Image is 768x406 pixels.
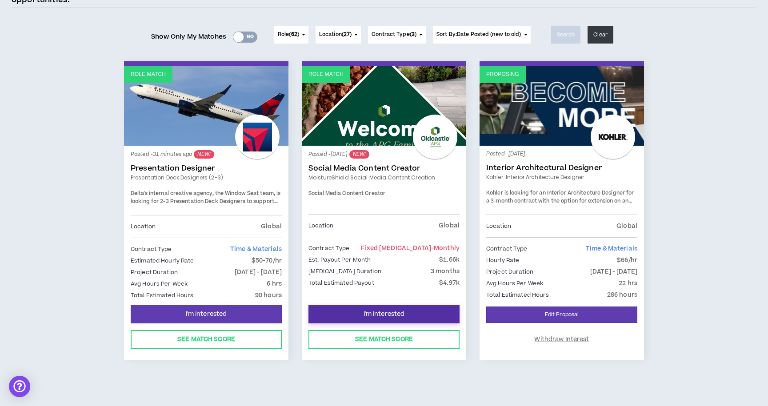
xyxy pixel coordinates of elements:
[255,291,282,300] p: 90 hours
[534,335,589,344] span: Withdraw Interest
[131,150,282,159] p: Posted - 31 minutes ago
[131,222,156,231] p: Location
[586,244,637,253] span: Time & Materials
[486,163,637,172] a: Interior Architectural Designer
[616,221,637,231] p: Global
[291,31,297,38] span: 62
[131,330,282,349] button: See Match Score
[308,243,350,253] p: Contract Type
[131,305,282,323] button: I'm Interested
[431,244,460,253] span: - monthly
[480,66,644,146] a: Proposing
[433,26,531,44] button: Sort By:Date Posted (new to old)
[439,221,460,231] p: Global
[368,26,426,44] button: Contract Type(3)
[412,31,415,38] span: 3
[486,255,519,265] p: Hourly Rate
[308,221,333,231] p: Location
[230,245,282,254] span: Time & Materials
[278,31,299,39] span: Role ( )
[308,305,460,323] button: I'm Interested
[274,26,308,44] button: Role(62)
[308,190,385,197] span: Social Media Content Creator
[131,70,166,79] p: Role Match
[9,376,30,397] div: Open Intercom Messenger
[486,330,637,349] button: Withdraw Interest
[619,279,637,288] p: 22 hrs
[124,66,288,146] a: Role Match
[308,70,344,79] p: Role Match
[308,164,460,173] a: Social Media Content Creator
[486,290,549,300] p: Total Estimated Hours
[486,173,637,181] a: Kohler: Interior Architecture Designer
[486,244,528,254] p: Contract Type
[151,30,226,44] span: Show Only My Matches
[131,256,194,266] p: Estimated Hourly Rate
[252,256,282,266] p: $50-70/hr
[551,26,581,44] button: Search
[486,306,637,323] a: Edit Proposal
[261,222,282,231] p: Global
[131,164,282,173] a: Presentation Designer
[486,221,511,231] p: Location
[486,189,634,212] span: Kohler is looking for an Interior Architecture Designer for a 3-month contract with the option fo...
[308,174,460,182] a: MoistureShield Social Media Content Creation
[308,278,374,288] p: Total Estimated Payout
[131,244,172,254] p: Contract Type
[131,190,280,221] span: Delta's internal creative agency, the Window Seat team, is looking for 2-3 Presentation Deck Desi...
[186,310,227,318] span: I'm Interested
[131,174,282,182] a: Presentation Deck Designers (2-3)
[131,267,178,277] p: Project Duration
[319,31,352,39] span: Location ( )
[588,26,613,44] button: Clear
[372,31,416,39] span: Contract Type ( )
[316,26,361,44] button: Location(27)
[302,66,466,146] a: Role Match
[486,150,637,158] p: Posted - [DATE]
[590,267,637,277] p: [DATE] - [DATE]
[267,279,282,289] p: 6 hrs
[194,150,214,159] sup: NEW!
[486,267,533,277] p: Project Duration
[131,279,188,289] p: Avg Hours Per Week
[308,330,460,349] button: See Match Score
[617,255,637,265] p: $66/hr
[431,267,460,276] p: 3 months
[308,267,381,276] p: [MEDICAL_DATA] Duration
[486,279,543,288] p: Avg Hours Per Week
[439,255,460,265] p: $1.66k
[607,290,637,300] p: 286 hours
[364,310,405,318] span: I'm Interested
[308,150,460,159] p: Posted - [DATE]
[486,70,519,79] p: Proposing
[436,31,521,38] span: Sort By: Date Posted (new to old)
[349,150,369,159] sup: NEW!
[439,278,460,288] p: $4.97k
[308,255,371,265] p: Est. Payout Per Month
[344,31,350,38] span: 27
[361,244,460,253] span: Fixed [MEDICAL_DATA]
[131,291,194,300] p: Total Estimated Hours
[235,267,282,277] p: [DATE] - [DATE]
